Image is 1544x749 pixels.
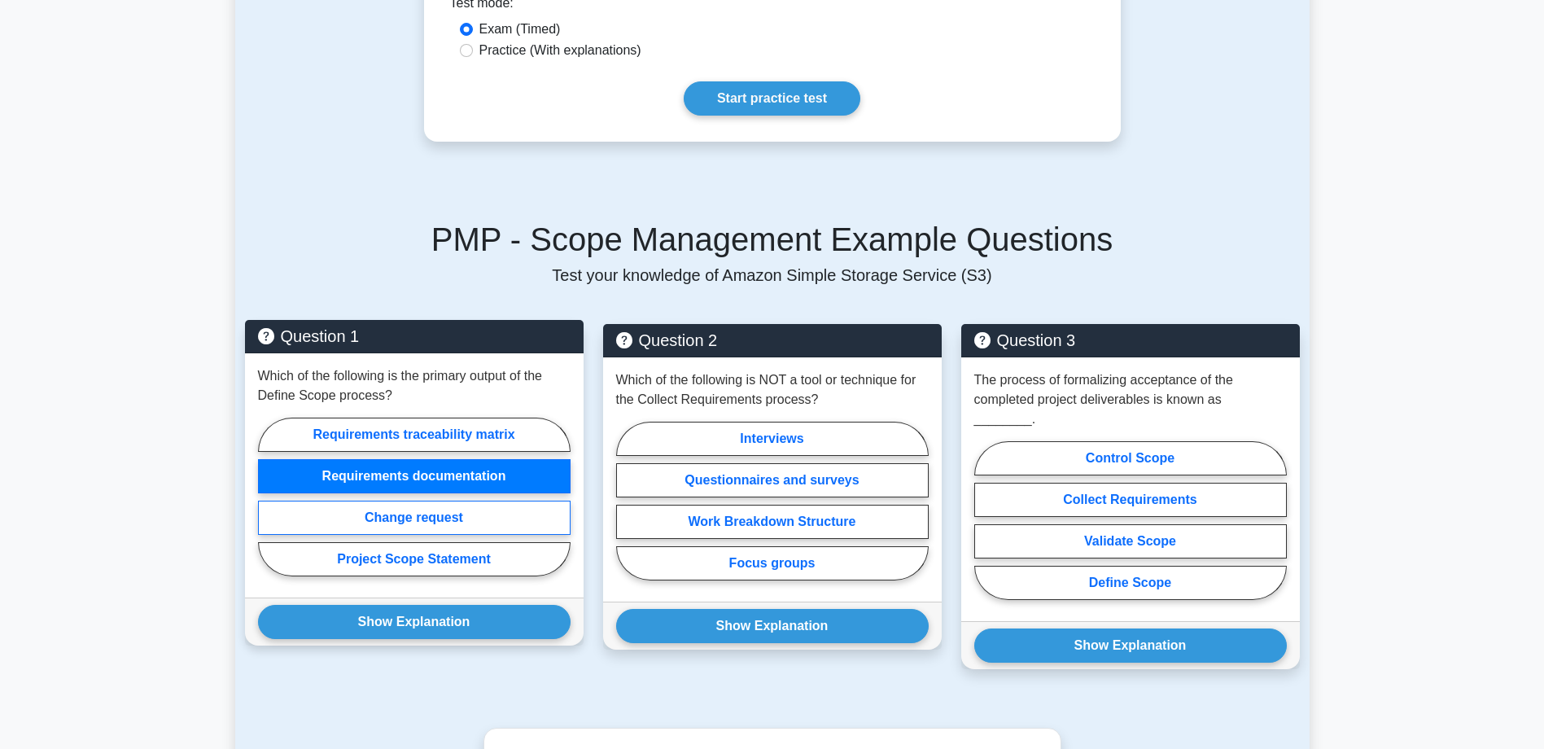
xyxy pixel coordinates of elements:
label: Exam (Timed) [479,20,561,39]
p: Which of the following is the primary output of the Define Scope process? [258,366,571,405]
p: Which of the following is NOT a tool or technique for the Collect Requirements process? [616,370,929,410]
label: Define Scope [974,566,1287,600]
a: Start practice test [684,81,860,116]
label: Change request [258,501,571,535]
label: Validate Scope [974,524,1287,558]
label: Collect Requirements [974,483,1287,517]
h5: Question 3 [974,331,1287,350]
label: Focus groups [616,546,929,580]
label: Questionnaires and surveys [616,463,929,497]
button: Show Explanation [258,605,571,639]
h5: Question 1 [258,326,571,346]
h5: Question 2 [616,331,929,350]
h5: PMP - Scope Management Example Questions [245,220,1300,259]
p: Test your knowledge of Amazon Simple Storage Service (S3) [245,265,1300,285]
button: Show Explanation [974,629,1287,663]
label: Requirements traceability matrix [258,418,571,452]
label: Requirements documentation [258,459,571,493]
label: Work Breakdown Structure [616,505,929,539]
label: Control Scope [974,441,1287,475]
label: Interviews [616,422,929,456]
p: The process of formalizing acceptance of the completed project deliverables is known as ________. [974,370,1287,429]
button: Show Explanation [616,609,929,643]
label: Practice (With explanations) [479,41,641,60]
label: Project Scope Statement [258,542,571,576]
